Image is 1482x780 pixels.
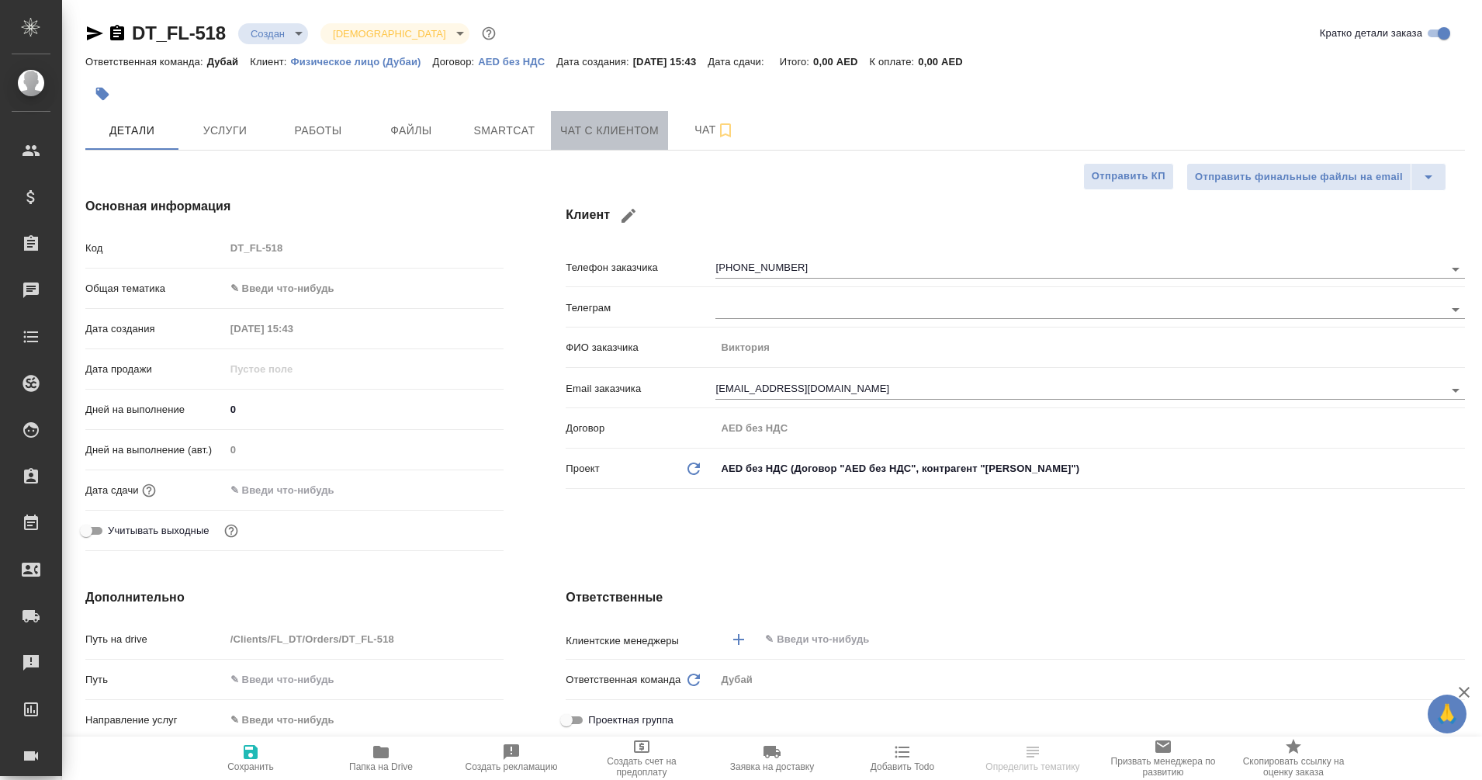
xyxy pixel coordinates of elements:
[446,737,577,780] button: Создать рекламацию
[85,402,225,418] p: Дней на выполнение
[560,121,659,140] span: Чат с клиентом
[566,672,680,688] p: Ответственная команда
[250,56,290,68] p: Клиент:
[918,56,974,68] p: 0,00 AED
[320,23,469,44] div: Создан
[139,480,159,501] button: Если добавить услуги и заполнить их объемом, то дата рассчитается автоматически
[1083,163,1174,190] button: Отправить КП
[238,23,308,44] div: Создан
[566,340,715,355] p: ФИО заказчика
[227,761,274,772] span: Сохранить
[85,672,225,688] p: Путь
[85,362,225,377] p: Дата продажи
[566,588,1465,607] h4: Ответственные
[1445,258,1466,280] button: Open
[730,761,814,772] span: Заявка на доставку
[764,630,1408,649] input: ✎ Введи что-нибудь
[95,121,169,140] span: Детали
[556,56,632,68] p: Дата создания:
[1186,163,1446,191] div: split button
[716,121,735,140] svg: Подписаться
[185,737,316,780] button: Сохранить
[837,737,968,780] button: Добавить Todo
[433,56,479,68] p: Договор:
[85,483,139,498] p: Дата сдачи
[677,120,752,140] span: Чат
[985,761,1079,772] span: Определить тематику
[225,398,504,421] input: ✎ Введи что-нибудь
[566,633,715,649] p: Клиентские менеджеры
[1428,695,1466,733] button: 🙏
[225,276,504,302] div: ✎ Введи что-нибудь
[328,27,450,40] button: [DEMOGRAPHIC_DATA]
[566,461,600,477] p: Проект
[246,27,289,40] button: Создан
[85,24,104,43] button: Скопировать ссылку для ЯМессенджера
[1238,756,1349,778] span: Скопировать ссылку на оценку заказа
[577,737,707,780] button: Создать счет на предоплату
[230,712,486,728] div: ✎ Введи что-нибудь
[188,121,262,140] span: Услуги
[478,54,556,68] a: AED без НДС
[478,56,556,68] p: AED без НДС
[85,241,225,256] p: Код
[708,56,767,68] p: Дата сдачи:
[566,260,715,276] p: Телефон заказчика
[225,479,361,501] input: ✎ Введи что-нибудь
[225,628,504,650] input: Пустое поле
[349,761,413,772] span: Папка на Drive
[715,456,1465,482] div: AED без НДС (Договор "AED без НДС", контрагент "[PERSON_NAME]")
[715,417,1465,439] input: Пустое поле
[85,77,119,111] button: Добавить тэг
[225,707,504,733] div: ✎ Введи что-нибудь
[291,56,433,68] p: Физическое лицо (Дубаи)
[225,358,361,380] input: Пустое поле
[85,712,225,728] p: Направление услуг
[85,281,225,296] p: Общая тематика
[225,237,504,259] input: Пустое поле
[291,54,433,68] a: Физическое лицо (Дубаи)
[780,56,813,68] p: Итого:
[85,588,504,607] h4: Дополнительно
[707,737,837,780] button: Заявка на доставку
[633,56,708,68] p: [DATE] 15:43
[566,197,1465,234] h4: Клиент
[479,23,499,43] button: Доп статусы указывают на важность/срочность заказа
[281,121,355,140] span: Работы
[715,667,1465,693] div: Дубай
[467,121,542,140] span: Smartcat
[225,668,504,691] input: ✎ Введи что-нибудь
[1107,756,1219,778] span: Призвать менеджера по развитию
[715,336,1465,359] input: Пустое поле
[870,56,919,68] p: К оплате:
[566,381,715,397] p: Email заказчика
[85,442,225,458] p: Дней на выполнение (авт.)
[85,197,504,216] h4: Основная информация
[968,737,1098,780] button: Определить тематику
[566,421,715,436] p: Договор
[316,737,446,780] button: Папка на Drive
[566,300,715,316] p: Телеграм
[720,621,757,658] button: Добавить менеджера
[1228,737,1359,780] button: Скопировать ссылку на оценку заказа
[1092,168,1165,185] span: Отправить КП
[1434,698,1460,730] span: 🙏
[225,317,361,340] input: Пустое поле
[1445,299,1466,321] button: Open
[207,56,251,68] p: Дубай
[1098,737,1228,780] button: Призвать менеджера по развитию
[1456,638,1459,641] button: Open
[1320,26,1422,41] span: Кратко детали заказа
[85,321,225,337] p: Дата создания
[586,756,698,778] span: Создать счет на предоплату
[466,761,558,772] span: Создать рекламацию
[132,23,226,43] a: DT_FL-518
[1186,163,1411,191] button: Отправить финальные файлы на email
[230,281,486,296] div: ✎ Введи что-нибудь
[1445,380,1466,401] button: Open
[108,523,209,539] span: Учитывать выходные
[588,712,673,728] span: Проектная группа
[108,24,126,43] button: Скопировать ссылку
[871,761,934,772] span: Добавить Todo
[221,521,241,541] button: Выбери, если сб и вс нужно считать рабочими днями для выполнения заказа.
